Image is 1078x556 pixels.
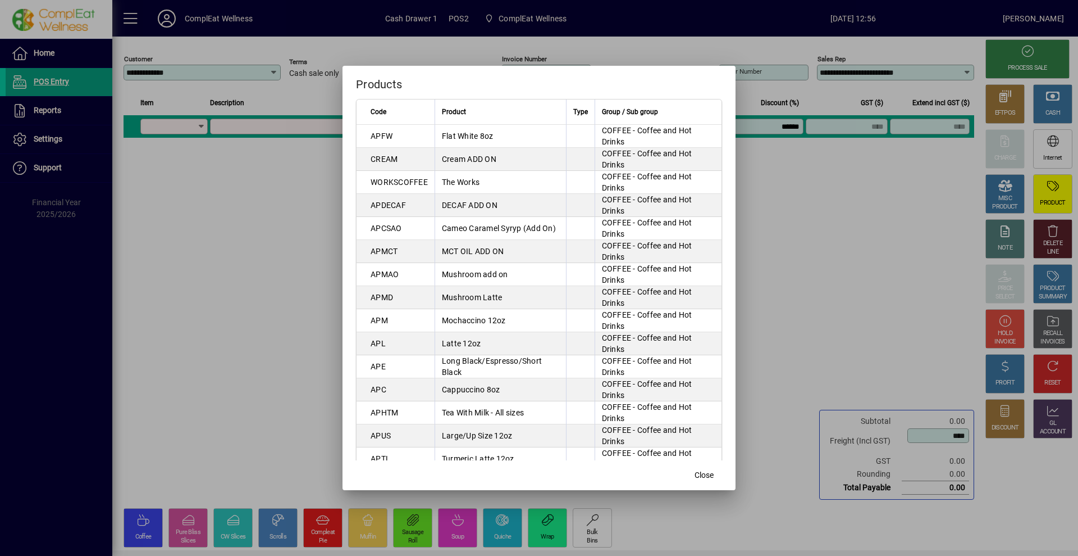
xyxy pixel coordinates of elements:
[371,106,386,118] span: Code
[371,315,388,326] div: APM
[371,269,399,280] div: APMAO
[371,153,398,165] div: CREAM
[595,378,721,401] td: COFFEE - Coffee and Hot Drinks
[435,401,566,424] td: Tea With Milk - All sizes
[595,286,721,309] td: COFFEE - Coffee and Hot Drinks
[371,223,402,234] div: APCSAO
[595,309,721,332] td: COFFEE - Coffee and Hot Drinks
[435,171,566,194] td: The Works
[435,263,566,286] td: Mushroom add on
[595,355,721,378] td: COFFEE - Coffee and Hot Drinks
[595,332,721,355] td: COFFEE - Coffee and Hot Drinks
[371,246,398,257] div: APMCT
[435,332,566,355] td: Latte 12oz
[371,200,406,211] div: APDECAF
[595,194,721,217] td: COFFEE - Coffee and Hot Drinks
[442,106,466,118] span: Product
[371,338,386,349] div: APL
[435,447,566,471] td: Turmeric Latte 12oz
[695,469,714,481] span: Close
[595,447,721,471] td: COFFEE - Coffee and Hot Drinks
[595,125,721,148] td: COFFEE - Coffee and Hot Drinks
[371,361,386,372] div: APE
[371,292,393,303] div: APMD
[371,430,391,441] div: APUS
[573,106,588,118] span: Type
[435,240,566,263] td: MCT OIL ADD ON
[435,286,566,309] td: Mushroom Latte
[371,407,398,418] div: APHTM
[435,309,566,332] td: Mochaccino 12oz
[435,217,566,240] td: Cameo Caramel Syryp (Add On)
[435,194,566,217] td: DECAF ADD ON
[342,66,736,98] h2: Products
[595,217,721,240] td: COFFEE - Coffee and Hot Drinks
[595,263,721,286] td: COFFEE - Coffee and Hot Drinks
[371,177,428,188] div: WORKSCOFFEE
[435,125,566,148] td: Flat White 8oz
[435,424,566,447] td: Large/Up Size 12oz
[595,148,721,171] td: COFFEE - Coffee and Hot Drinks
[602,106,658,118] span: Group / Sub group
[686,465,722,486] button: Close
[595,401,721,424] td: COFFEE - Coffee and Hot Drinks
[595,424,721,447] td: COFFEE - Coffee and Hot Drinks
[595,171,721,194] td: COFFEE - Coffee and Hot Drinks
[371,453,390,464] div: APTL
[435,378,566,401] td: Cappuccino 8oz
[371,384,386,395] div: APC
[595,240,721,263] td: COFFEE - Coffee and Hot Drinks
[371,130,392,142] div: APFW
[435,355,566,378] td: Long Black/Espresso/Short Black
[435,148,566,171] td: Cream ADD ON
